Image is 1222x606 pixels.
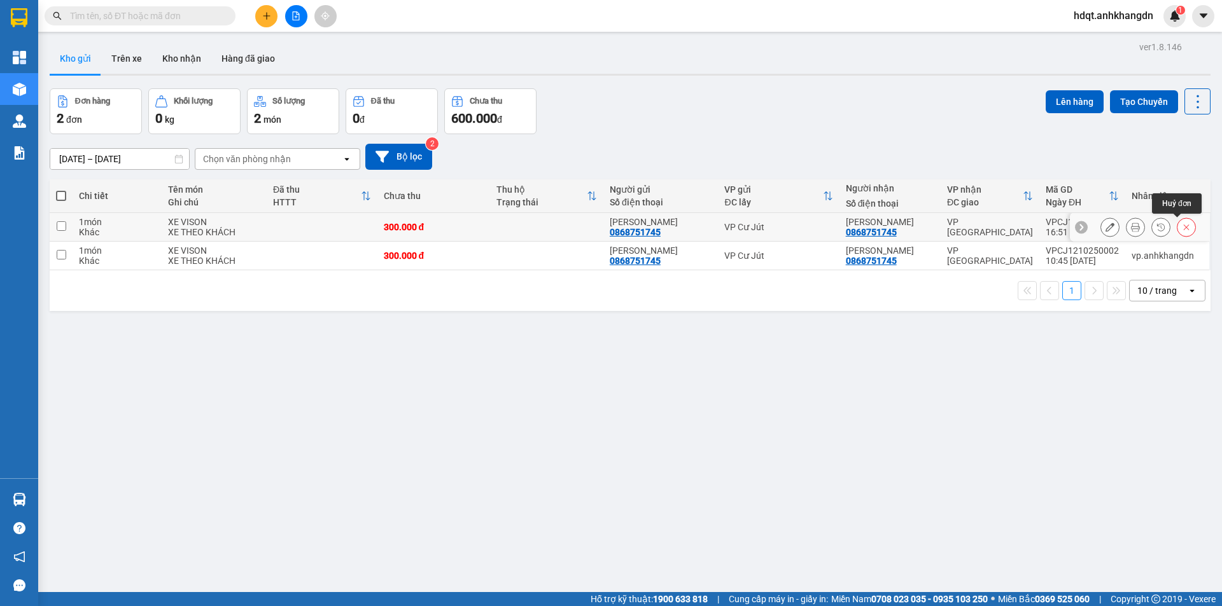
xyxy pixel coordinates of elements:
[1137,284,1177,297] div: 10 / trang
[717,592,719,606] span: |
[211,43,285,74] button: Hàng đã giao
[168,184,260,195] div: Tên món
[255,5,277,27] button: plus
[1110,90,1178,113] button: Tạo Chuyến
[724,184,822,195] div: VP gửi
[168,245,260,256] div: XE VISON
[314,5,337,27] button: aim
[168,217,260,227] div: XE VISON
[79,256,155,266] div: Khác
[13,579,25,591] span: message
[285,5,307,27] button: file-add
[13,51,26,64] img: dashboard-icon
[610,256,661,266] div: 0868751745
[947,245,1033,266] div: VP [GEOGRAPHIC_DATA]
[610,227,661,237] div: 0868751745
[13,83,26,96] img: warehouse-icon
[831,592,988,606] span: Miền Nam
[497,114,502,125] span: đ
[13,114,26,128] img: warehouse-icon
[1035,594,1090,604] strong: 0369 525 060
[321,11,330,20] span: aim
[101,43,152,74] button: Trên xe
[610,217,712,227] div: Nguyễn Tuấn Vũ
[1178,6,1183,15] span: 1
[1046,217,1119,227] div: VPCJ1210250003
[610,245,712,256] div: Nguyễn Tuấn Vũ
[724,251,832,261] div: VP Cư Jút
[1139,40,1182,54] div: ver 1.8.146
[263,114,281,125] span: món
[991,596,995,602] span: ⚪️
[13,551,25,563] span: notification
[1198,10,1209,22] span: caret-down
[1046,197,1109,207] div: Ngày ĐH
[57,111,64,126] span: 2
[273,184,360,195] div: Đã thu
[610,197,712,207] div: Số điện thoại
[941,179,1039,213] th: Toggle SortBy
[1132,251,1203,261] div: vp.anhkhangdn
[846,198,934,209] div: Số điện thoại
[1187,286,1197,296] svg: open
[1151,595,1160,603] span: copyright
[947,217,1033,237] div: VP [GEOGRAPHIC_DATA]
[729,592,828,606] span: Cung cấp máy in - giấy in:
[342,154,352,164] svg: open
[846,183,934,193] div: Người nhận
[1039,179,1125,213] th: Toggle SortBy
[1169,10,1181,22] img: icon-new-feature
[1099,592,1101,606] span: |
[1132,191,1203,201] div: Nhân viên
[451,111,497,126] span: 600.000
[1192,5,1214,27] button: caret-down
[353,111,360,126] span: 0
[1046,256,1119,266] div: 10:45 [DATE]
[384,191,484,201] div: Chưa thu
[203,153,291,165] div: Chọn văn phòng nhận
[79,227,155,237] div: Khác
[365,144,432,170] button: Bộ lọc
[998,592,1090,606] span: Miền Bắc
[273,197,360,207] div: HTTT
[53,11,62,20] span: search
[1064,8,1163,24] span: hdqt.anhkhangdn
[1046,184,1109,195] div: Mã GD
[50,88,142,134] button: Đơn hàng2đơn
[490,179,603,213] th: Toggle SortBy
[496,197,587,207] div: Trạng thái
[384,222,484,232] div: 300.000 đ
[79,217,155,227] div: 1 món
[846,227,897,237] div: 0868751745
[13,522,25,534] span: question-circle
[846,245,934,256] div: Nguyễn Tuấn Vũ
[1046,90,1104,113] button: Lên hàng
[168,197,260,207] div: Ghi chú
[66,114,82,125] span: đơn
[254,111,261,126] span: 2
[174,97,213,106] div: Khối lượng
[13,493,26,506] img: warehouse-icon
[11,8,27,27] img: logo-vxr
[846,217,934,227] div: Nguyễn Tuấn Vũ
[653,594,708,604] strong: 1900 633 818
[426,137,439,150] sup: 2
[13,146,26,160] img: solution-icon
[168,227,260,237] div: XE THEO KHÁCH
[371,97,395,106] div: Đã thu
[1100,217,1120,237] div: Sửa đơn hàng
[444,88,537,134] button: Chưa thu600.000đ
[50,149,189,169] input: Select a date range.
[291,11,300,20] span: file-add
[168,256,260,266] div: XE THEO KHÁCH
[610,184,712,195] div: Người gửi
[346,88,438,134] button: Đã thu0đ
[871,594,988,604] strong: 0708 023 035 - 0935 103 250
[1046,245,1119,256] div: VPCJ1210250002
[75,97,110,106] div: Đơn hàng
[496,184,587,195] div: Thu hộ
[947,184,1023,195] div: VP nhận
[70,9,220,23] input: Tìm tên, số ĐT hoặc mã đơn
[155,111,162,126] span: 0
[247,88,339,134] button: Số lượng2món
